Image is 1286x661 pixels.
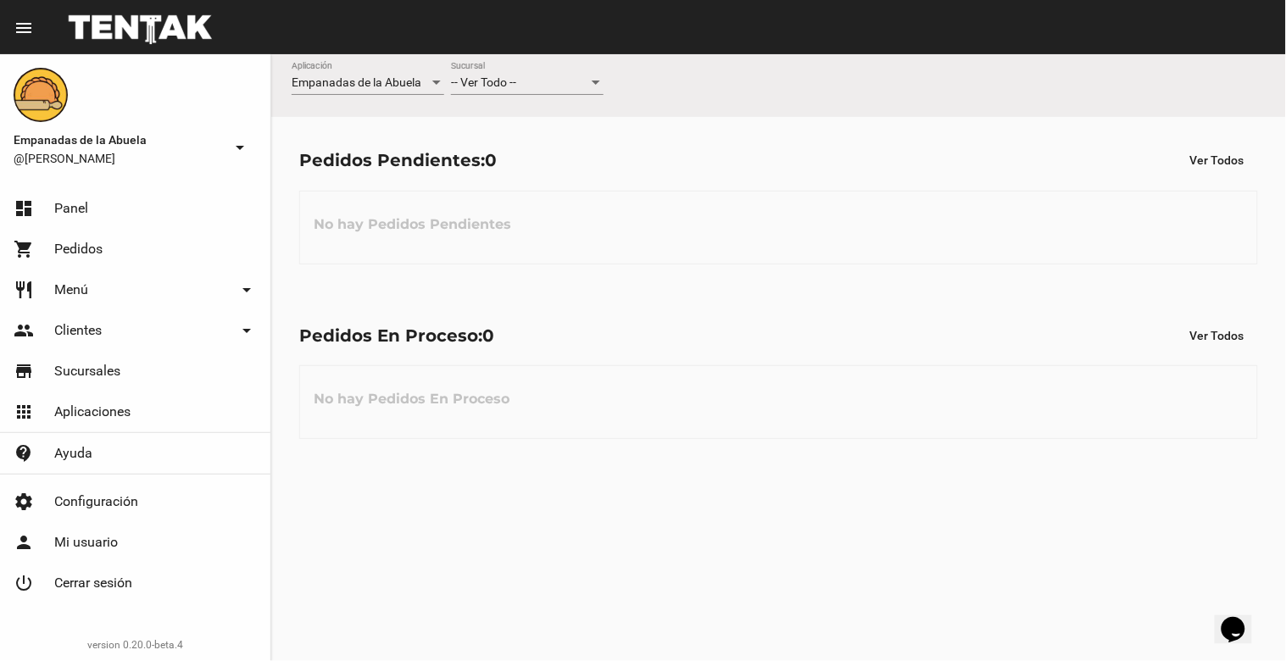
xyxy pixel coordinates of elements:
[54,575,132,592] span: Cerrar sesión
[14,198,34,219] mat-icon: dashboard
[14,18,34,38] mat-icon: menu
[299,147,497,174] div: Pedidos Pendientes:
[300,199,525,250] h3: No hay Pedidos Pendientes
[54,403,131,420] span: Aplicaciones
[237,280,257,300] mat-icon: arrow_drop_down
[451,75,516,89] span: -- Ver Todo --
[54,493,138,510] span: Configuración
[14,636,257,653] div: version 0.20.0-beta.4
[237,320,257,341] mat-icon: arrow_drop_down
[482,325,494,346] span: 0
[485,150,497,170] span: 0
[54,322,102,339] span: Clientes
[14,68,68,122] img: f0136945-ed32-4f7c-91e3-a375bc4bb2c5.png
[14,492,34,512] mat-icon: settings
[299,322,494,349] div: Pedidos En Proceso:
[14,532,34,553] mat-icon: person
[14,150,223,167] span: @[PERSON_NAME]
[54,363,120,380] span: Sucursales
[54,281,88,298] span: Menú
[54,200,88,217] span: Panel
[14,402,34,422] mat-icon: apps
[14,443,34,464] mat-icon: contact_support
[1190,153,1244,167] span: Ver Todos
[14,239,34,259] mat-icon: shopping_cart
[14,320,34,341] mat-icon: people
[54,445,92,462] span: Ayuda
[1215,593,1269,644] iframe: chat widget
[14,573,34,593] mat-icon: power_settings_new
[54,534,118,551] span: Mi usuario
[292,75,421,89] span: Empanadas de la Abuela
[1177,320,1258,351] button: Ver Todos
[14,280,34,300] mat-icon: restaurant
[14,361,34,381] mat-icon: store
[54,241,103,258] span: Pedidos
[1177,145,1258,175] button: Ver Todos
[14,130,223,150] span: Empanadas de la Abuela
[230,137,250,158] mat-icon: arrow_drop_down
[1190,329,1244,342] span: Ver Todos
[300,374,523,425] h3: No hay Pedidos En Proceso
